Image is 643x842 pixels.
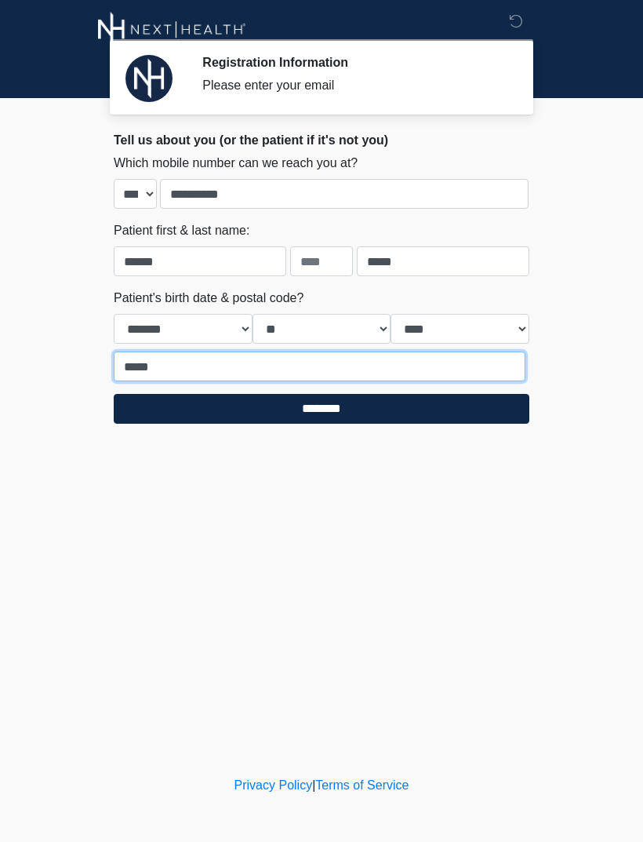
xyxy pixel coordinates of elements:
[114,221,249,240] label: Patient first & last name:
[312,778,315,792] a: |
[114,133,529,148] h2: Tell us about you (or the patient if it's not you)
[202,76,506,95] div: Please enter your email
[98,12,246,47] img: Next-Health Montecito Logo
[125,55,173,102] img: Agent Avatar
[114,289,303,308] label: Patient's birth date & postal code?
[202,55,506,70] h2: Registration Information
[114,154,358,173] label: Which mobile number can we reach you at?
[315,778,409,792] a: Terms of Service
[234,778,313,792] a: Privacy Policy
